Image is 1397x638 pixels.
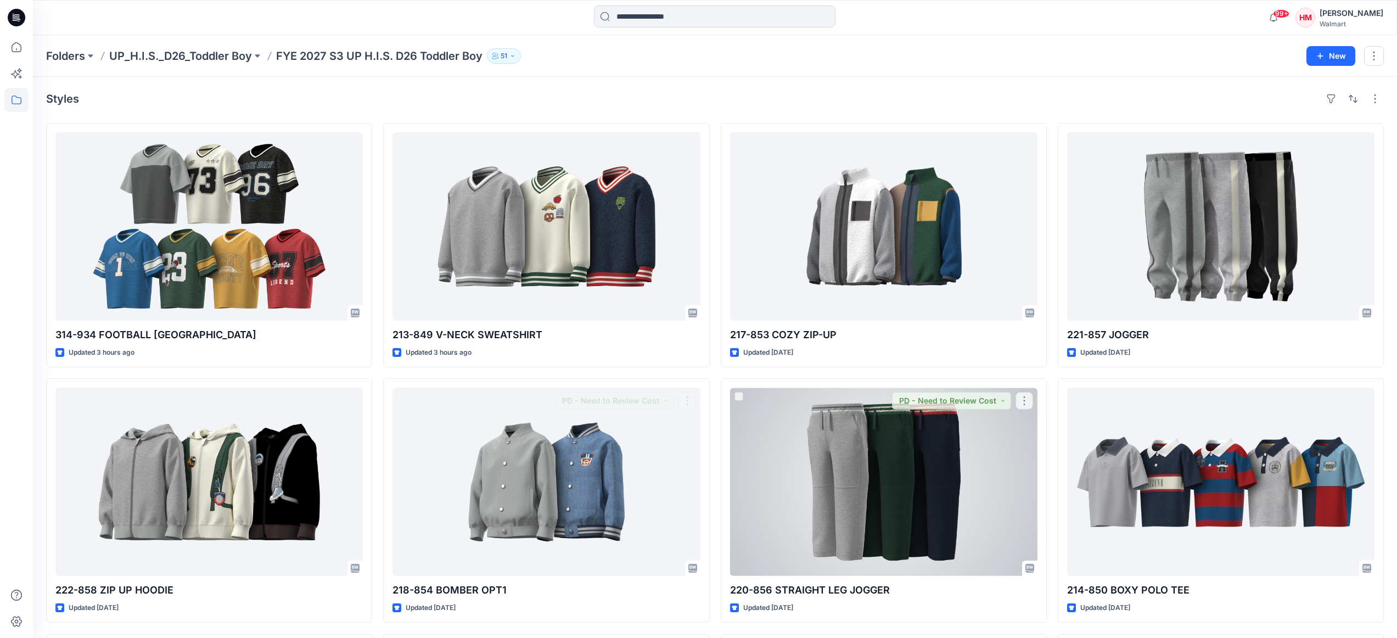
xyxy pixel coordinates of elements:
[1295,8,1315,27] div: HM
[46,48,85,64] a: Folders
[46,92,79,105] h4: Styles
[1306,46,1355,66] button: New
[743,347,793,359] p: Updated [DATE]
[55,388,363,576] a: 222-858 ZIP UP HOODIE
[276,48,483,64] p: FYE 2027 S3 UP H.I.S. D26 Toddler Boy
[1067,327,1374,343] p: 221-857 JOGGER
[392,388,700,576] a: 218-854 BOMBER OPT1
[1273,9,1289,18] span: 99+
[501,50,507,62] p: 51
[55,132,363,321] a: 314-934 FOOTBALL JERSEY
[392,132,700,321] a: 213-849 V-NECK SWEATSHIRT
[406,602,456,614] p: Updated [DATE]
[730,132,1037,321] a: 217-853 COZY ZIP-UP
[55,327,363,343] p: 314-934 FOOTBALL [GEOGRAPHIC_DATA]
[1067,132,1374,321] a: 221-857 JOGGER
[1320,7,1383,20] div: [PERSON_NAME]
[69,347,134,359] p: Updated 3 hours ago
[406,347,472,359] p: Updated 3 hours ago
[1067,583,1374,598] p: 214-850 BOXY POLO TEE
[1067,388,1374,576] a: 214-850 BOXY POLO TEE
[730,388,1037,576] a: 220-856 STRAIGHT LEG JOGGER
[1080,347,1130,359] p: Updated [DATE]
[69,602,119,614] p: Updated [DATE]
[730,327,1037,343] p: 217-853 COZY ZIP-UP
[392,583,700,598] p: 218-854 BOMBER OPT1
[392,327,700,343] p: 213-849 V-NECK SWEATSHIRT
[55,583,363,598] p: 222-858 ZIP UP HOODIE
[1320,20,1383,28] div: Walmart
[743,602,793,614] p: Updated [DATE]
[487,48,521,64] button: 51
[1080,602,1130,614] p: Updated [DATE]
[730,583,1037,598] p: 220-856 STRAIGHT LEG JOGGER
[109,48,252,64] a: UP_H.I.S._D26_Toddler Boy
